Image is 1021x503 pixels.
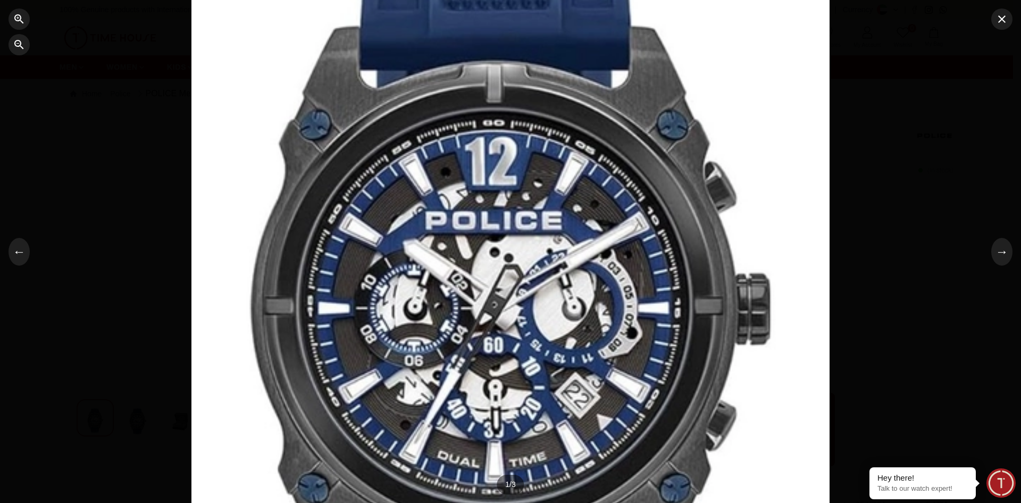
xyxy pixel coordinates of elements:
[877,484,968,493] p: Talk to our watch expert!
[877,473,968,483] div: Hey there!
[986,468,1016,498] div: Chat Widget
[9,238,30,266] button: ←
[497,475,524,494] div: 1 / 3
[991,238,1012,266] button: →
